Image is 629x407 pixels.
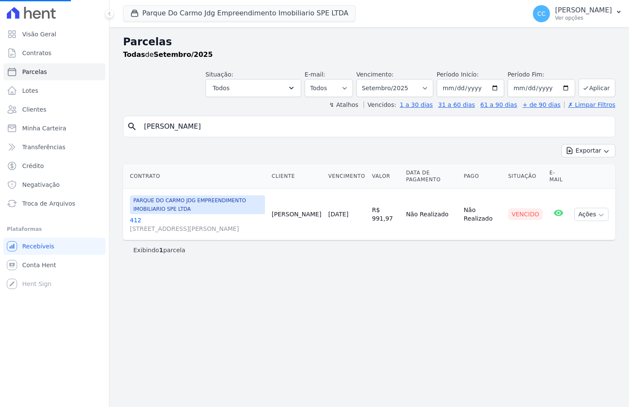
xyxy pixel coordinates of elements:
a: Troca de Arquivos [3,195,106,212]
span: Contratos [22,49,51,57]
th: Situação [505,164,546,189]
strong: Todas [123,50,145,59]
label: Período Fim: [508,70,575,79]
label: Situação: [206,71,233,78]
span: Parcelas [22,68,47,76]
span: [STREET_ADDRESS][PERSON_NAME] [130,224,265,233]
span: Minha Carteira [22,124,66,133]
a: Recebíveis [3,238,106,255]
a: 1 a 30 dias [400,101,433,108]
label: Vencimento: [356,71,394,78]
span: Clientes [22,105,46,114]
p: Ver opções [555,15,612,21]
a: Clientes [3,101,106,118]
span: Troca de Arquivos [22,199,75,208]
span: Negativação [22,180,60,189]
th: E-mail [546,164,571,189]
button: Ações [574,208,608,221]
a: [DATE] [328,211,348,218]
span: Lotes [22,86,38,95]
th: Pago [460,164,505,189]
a: Visão Geral [3,26,106,43]
a: Conta Hent [3,257,106,274]
input: Buscar por nome do lote ou do cliente [139,118,611,135]
strong: Setembro/2025 [154,50,213,59]
th: Cliente [268,164,325,189]
div: Plataformas [7,224,102,234]
button: Aplicar [579,79,615,97]
div: Vencido [508,208,543,220]
label: Período Inicío: [437,71,479,78]
th: Contrato [123,164,268,189]
a: Crédito [3,157,106,174]
a: Contratos [3,44,106,62]
span: Crédito [22,162,44,170]
a: 31 a 60 dias [438,101,475,108]
a: + de 90 dias [523,101,561,108]
td: [PERSON_NAME] [268,189,325,240]
b: 1 [159,247,163,254]
td: Não Realizado [460,189,505,240]
span: Transferências [22,143,65,151]
h2: Parcelas [123,34,615,50]
p: [PERSON_NAME] [555,6,612,15]
a: ✗ Limpar Filtros [564,101,615,108]
a: Lotes [3,82,106,99]
p: de [123,50,213,60]
span: Recebíveis [22,242,54,251]
a: Transferências [3,139,106,156]
a: Minha Carteira [3,120,106,137]
span: Visão Geral [22,30,56,38]
td: Não Realizado [403,189,460,240]
label: ↯ Atalhos [329,101,358,108]
button: Parque Do Carmo Jdg Empreendimento Imobiliario SPE LTDA [123,5,356,21]
span: Todos [213,83,229,93]
span: CC [537,11,546,17]
label: E-mail: [305,71,326,78]
p: Exibindo parcela [133,246,185,254]
button: Exportar [561,144,615,157]
th: Data de Pagamento [403,164,460,189]
a: Parcelas [3,63,106,80]
a: 61 a 90 dias [480,101,517,108]
a: 412[STREET_ADDRESS][PERSON_NAME] [130,216,265,233]
button: Todos [206,79,301,97]
span: PARQUE DO CARMO JDG EMPREENDIMENTO IMOBILIARIO SPE LTDA [130,195,265,214]
a: Negativação [3,176,106,193]
th: Valor [369,164,403,189]
button: CC [PERSON_NAME] Ver opções [526,2,629,26]
td: R$ 991,97 [369,189,403,240]
label: Vencidos: [364,101,396,108]
i: search [127,121,137,132]
th: Vencimento [325,164,368,189]
span: Conta Hent [22,261,56,269]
